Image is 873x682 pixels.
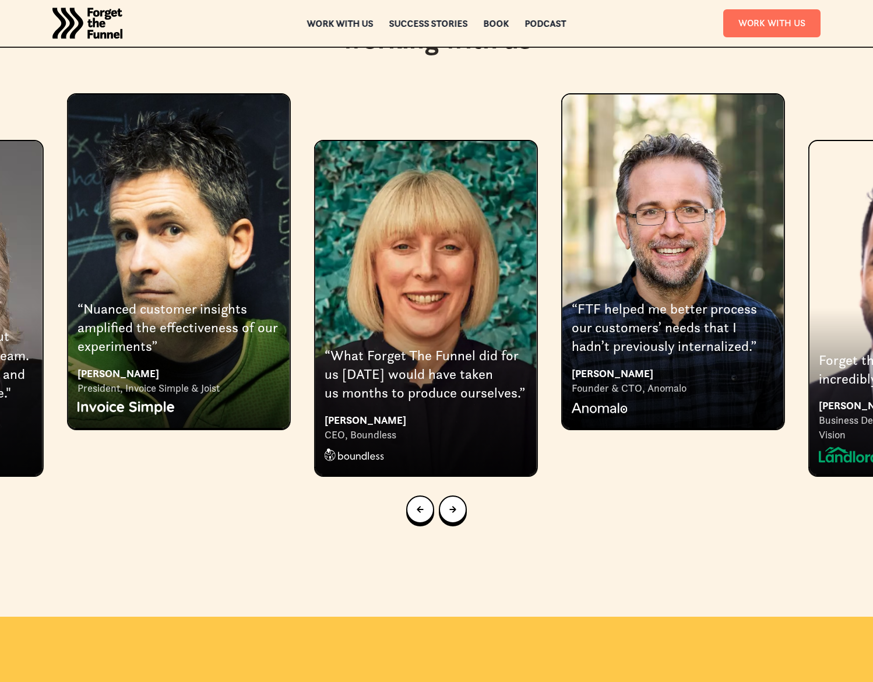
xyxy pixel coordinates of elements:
[325,412,527,428] div: [PERSON_NAME]
[78,365,280,381] div: [PERSON_NAME]
[561,93,785,429] div: 8 of 8
[572,300,775,356] div: “FTF helped me better process our customers’ needs that I hadn’t previously internalized.”
[67,93,291,429] div: 6 of 8
[525,19,566,27] a: Podcast
[484,19,509,27] a: Book
[389,19,468,27] a: Success Stories
[439,495,467,523] a: Next slide
[78,300,280,356] div: “Nuanced customer insights amplified the effectiveness of our experiments”
[314,93,538,476] div: 7 of 8
[572,365,775,381] div: [PERSON_NAME]
[78,381,280,395] div: President, Invoice Simple & Joist
[723,9,821,37] a: Work With Us
[325,346,527,403] div: “What Forget The Funnel did for us [DATE] would have taken us months to produce ourselves.”
[572,381,775,395] div: Founder & CTO, Anomalo
[325,428,527,442] div: CEO, Boundless
[307,19,374,27] a: Work with us
[406,495,434,523] a: Previous slide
